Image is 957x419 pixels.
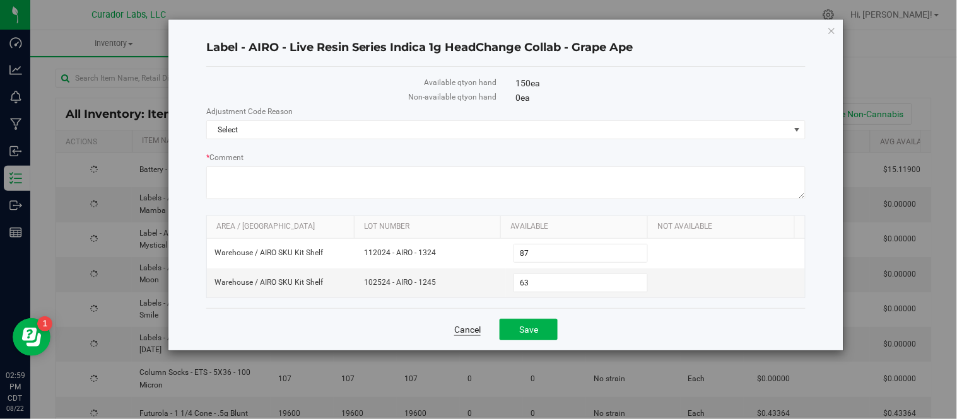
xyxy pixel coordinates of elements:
label: Non-available qty [206,91,496,103]
label: Adjustment Code Reason [206,106,806,117]
span: Warehouse / AIRO SKU Kit Shelf [214,277,323,289]
span: Select [207,121,789,139]
span: select [789,121,805,139]
a: Lot Number [364,222,496,232]
span: Warehouse / AIRO SKU Kit Shelf [214,247,323,259]
a: Cancel [454,323,481,336]
a: Not Available [658,222,790,232]
span: Save [519,324,538,335]
span: on hand [468,93,496,101]
label: Comment [206,152,806,163]
a: Available [511,222,643,232]
button: Save [500,319,558,340]
iframe: Resource center [13,318,50,356]
input: 87 [514,244,647,262]
label: Available qty [206,77,496,88]
span: ea [520,93,530,103]
a: Area / [GEOGRAPHIC_DATA] [216,222,349,232]
span: on hand [468,78,496,87]
iframe: Resource center unread badge [37,316,52,331]
span: 150 [515,78,540,88]
span: 0 [515,93,530,103]
span: 112024 - AIRO - 1324 [364,247,498,259]
span: 102524 - AIRO - 1245 [364,277,498,289]
span: ea [531,78,540,88]
h4: Label - AIRO - Live Resin Series Indica 1g HeadChange Collab - Grape Ape [206,40,806,56]
input: 63 [514,274,647,292]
